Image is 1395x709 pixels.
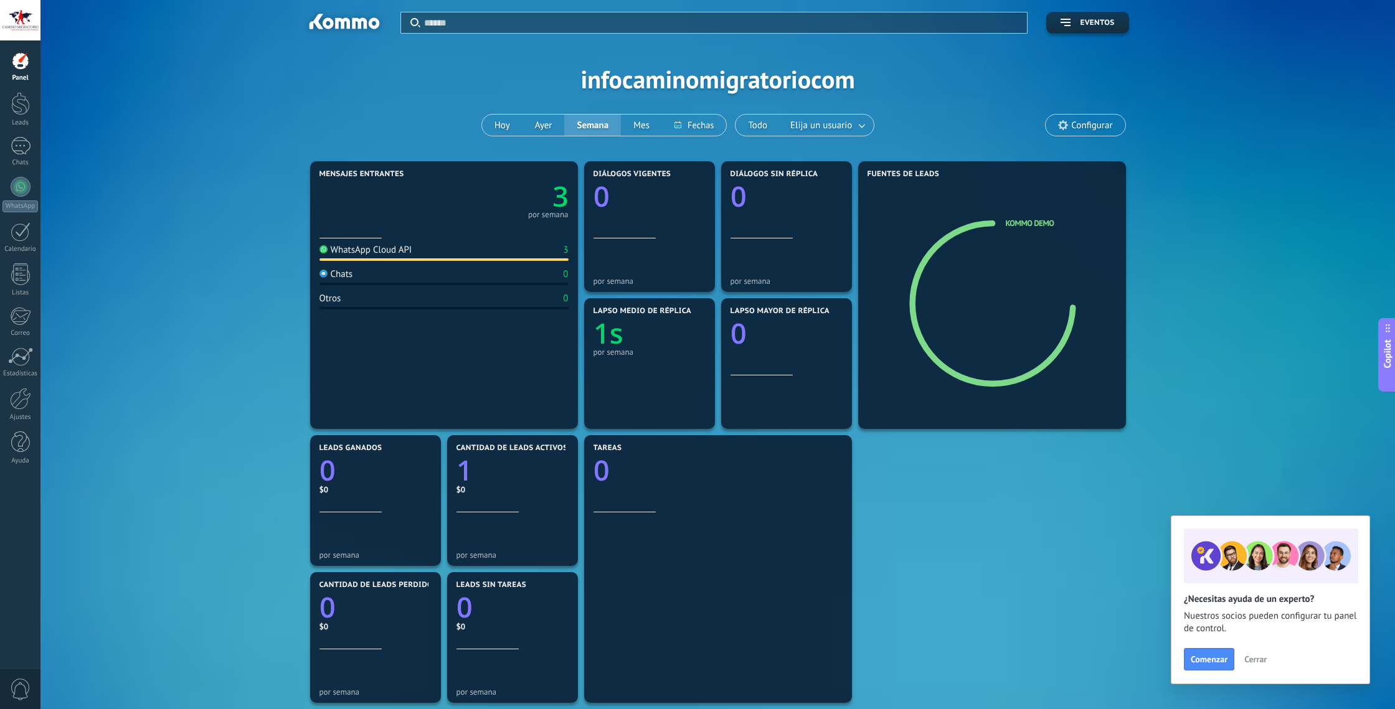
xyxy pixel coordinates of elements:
div: $0 [319,484,432,495]
text: 0 [593,177,610,215]
text: 0 [456,588,473,626]
div: 3 [563,244,568,256]
button: Hoy [482,115,523,136]
text: 1 [456,451,473,489]
a: 0 [319,451,432,489]
div: Leads [2,119,39,127]
div: Estadísticas [2,370,39,378]
button: Semana [564,115,621,136]
div: Chats [2,159,39,167]
span: Copilot [1381,339,1394,368]
h2: ¿Necesitas ayuda de un experto? [1184,593,1357,605]
button: Comenzar [1184,648,1234,670]
div: Calendario [2,245,39,253]
span: Cantidad de leads perdidos [319,581,438,589]
span: Diálogos vigentes [593,170,671,179]
span: Lapso medio de réplica [593,307,692,316]
div: Ayuda [2,457,39,465]
a: 3 [444,177,569,215]
a: 1 [456,451,569,489]
button: Mes [621,115,662,136]
span: Leads sin tareas [456,581,526,589]
text: 0 [731,177,747,215]
button: Fechas [662,115,726,136]
a: 0 [456,588,569,626]
button: Eventos [1046,12,1128,34]
div: por semana [593,347,706,357]
button: Elija un usuario [780,115,874,136]
a: Kommo Demo [1006,218,1054,228]
span: Fuentes de leads [868,170,940,179]
div: por semana [731,276,843,286]
div: 0 [563,268,568,280]
a: 0 [319,588,432,626]
div: $0 [319,621,432,632]
div: WhatsApp [2,200,38,212]
div: por semana [528,212,569,218]
div: por semana [319,550,432,560]
button: Ayer [523,115,565,136]
div: Listas [2,289,39,297]
span: Cerrar [1244,655,1267,664]
span: Comenzar [1191,655,1227,664]
div: Ajustes [2,413,39,421]
div: WhatsApp Cloud API [319,244,412,256]
div: $0 [456,621,569,632]
text: 0 [731,314,747,352]
span: Lapso mayor de réplica [731,307,830,316]
img: Chats [319,270,328,278]
div: por semana [456,550,569,560]
text: 3 [552,177,569,215]
div: Panel [2,74,39,82]
span: Diálogos sin réplica [731,170,818,179]
img: WhatsApp Cloud API [319,245,328,253]
span: Eventos [1080,19,1114,27]
div: $0 [456,484,569,495]
div: por semana [456,687,569,697]
text: 1s [593,314,623,352]
span: Elija un usuario [788,117,854,134]
div: por semana [593,276,706,286]
span: Mensajes entrantes [319,170,404,179]
a: 0 [593,451,843,489]
span: Tareas [593,444,622,453]
div: 0 [563,293,568,304]
text: 0 [319,451,336,489]
span: Configurar [1071,120,1112,131]
span: Nuestros socios pueden configurar tu panel de control. [1184,610,1357,635]
button: Cerrar [1239,650,1272,669]
button: Todo [735,115,780,136]
div: Correo [2,329,39,337]
text: 0 [319,588,336,626]
div: Chats [319,268,353,280]
span: Leads ganados [319,444,382,453]
text: 0 [593,451,610,489]
div: Otros [319,293,341,304]
div: por semana [319,687,432,697]
span: Cantidad de leads activos [456,444,568,453]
